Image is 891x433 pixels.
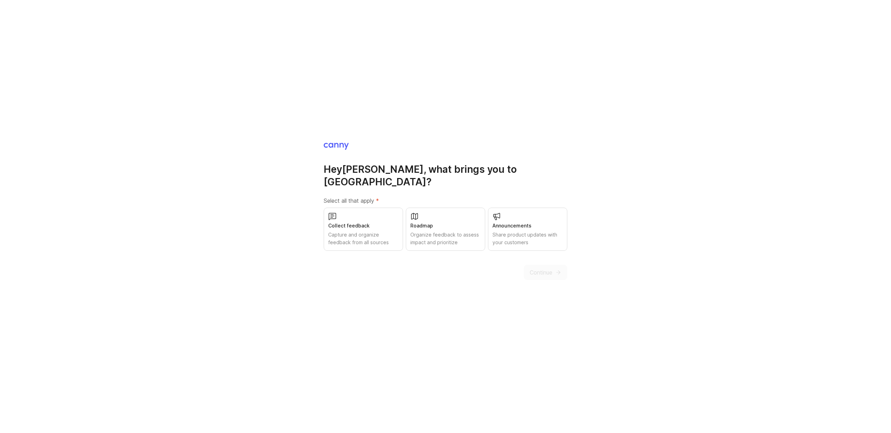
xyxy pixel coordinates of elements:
button: AnnouncementsShare product updates with your customers [488,208,567,251]
label: Select all that apply [324,196,567,205]
div: Collect feedback [328,222,399,230]
button: RoadmapOrganize feedback to assess impact and prioritize [406,208,485,251]
button: Collect feedbackCapture and organize feedback from all sources [324,208,403,251]
div: Roadmap [410,222,481,230]
div: Capture and organize feedback from all sources [328,231,399,246]
div: Organize feedback to assess impact and prioritize [410,231,481,246]
div: Announcements [492,222,563,230]
h1: Hey [PERSON_NAME] , what brings you to [GEOGRAPHIC_DATA]? [324,163,567,188]
div: Share product updates with your customers [492,231,563,246]
img: Canny Home [324,143,349,150]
